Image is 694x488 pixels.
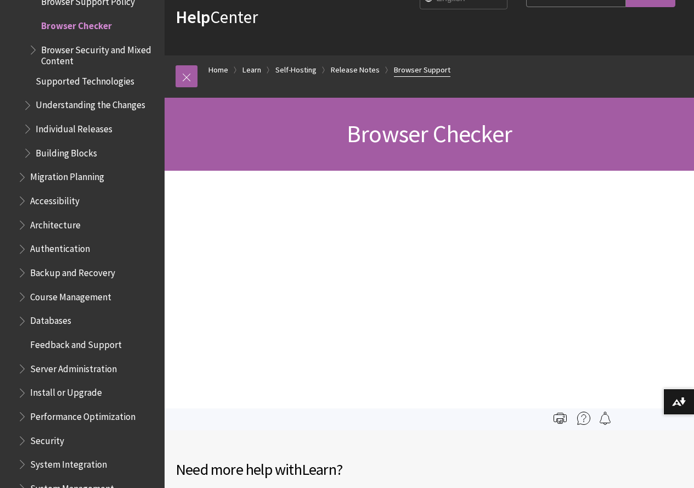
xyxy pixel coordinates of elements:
[36,72,134,87] span: Supported Technologies
[30,360,117,374] span: Server Administration
[176,6,210,28] strong: Help
[30,192,80,206] span: Accessibility
[30,431,64,446] span: Security
[30,288,111,302] span: Course Management
[41,16,112,31] span: Browser Checker
[30,384,102,399] span: Install or Upgrade
[275,63,317,77] a: Self-Hosting
[394,63,450,77] a: Browser Support
[36,144,97,159] span: Building Blocks
[208,63,228,77] a: Home
[30,407,136,422] span: Performance Optimization
[30,455,107,470] span: System Integration
[30,263,115,278] span: Backup and Recovery
[36,120,112,134] span: Individual Releases
[176,6,258,28] a: HelpCenter
[347,119,512,149] span: Browser Checker
[30,335,122,350] span: Feedback and Support
[30,240,90,255] span: Authentication
[36,96,145,111] span: Understanding the Changes
[176,458,683,481] h2: Need more help with ?
[554,412,567,425] img: Print
[30,216,81,231] span: Architecture
[30,168,104,183] span: Migration Planning
[302,459,336,479] span: Learn
[242,63,261,77] a: Learn
[30,312,71,327] span: Databases
[331,63,380,77] a: Release Notes
[41,41,157,66] span: Browser Security and Mixed Content
[577,412,590,425] img: More help
[599,412,612,425] img: Follow this page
